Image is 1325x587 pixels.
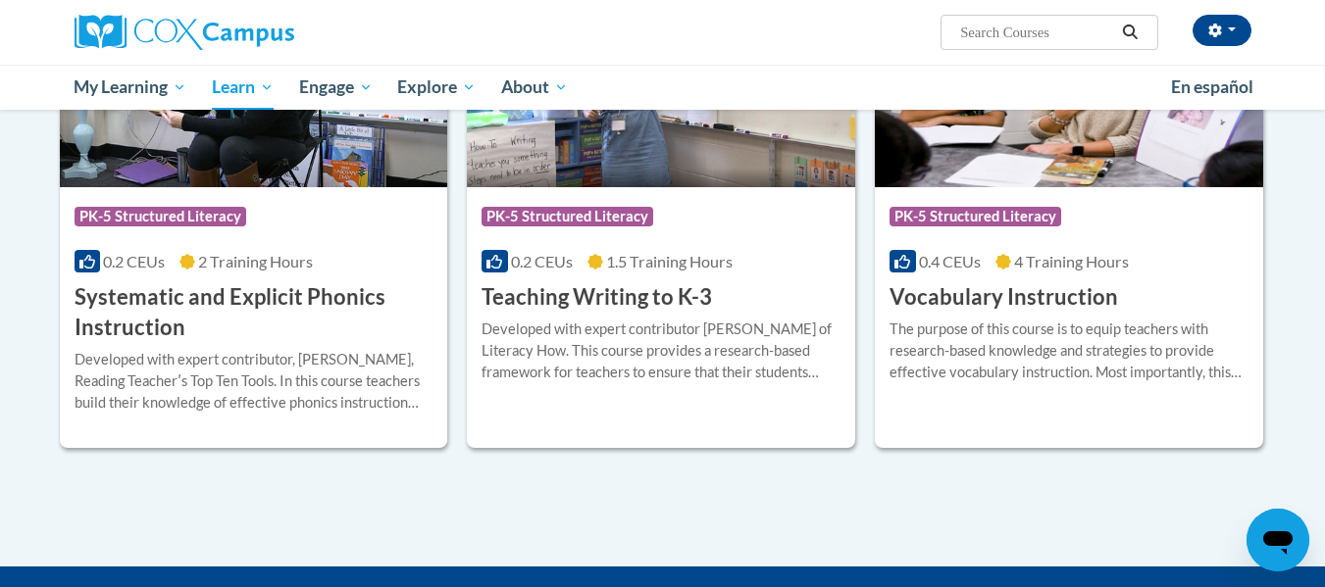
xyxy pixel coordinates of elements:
[1247,509,1309,571] iframe: Button to launch messaging window
[482,282,712,313] h3: Teaching Writing to K-3
[198,252,313,270] span: 2 Training Hours
[919,252,981,270] span: 0.4 CEUs
[384,65,488,110] a: Explore
[890,318,1249,383] div: The purpose of this course is to equip teachers with research-based knowledge and strategies to p...
[482,318,841,383] div: Developed with expert contributor [PERSON_NAME] of Literacy How. This course provides a research-...
[511,252,573,270] span: 0.2 CEUs
[62,65,200,110] a: My Learning
[482,207,653,226] span: PK-5 Structured Literacy
[75,15,447,50] a: Cox Campus
[890,207,1061,226] span: PK-5 Structured Literacy
[45,65,1281,110] div: Main menu
[1193,15,1251,46] button: Account Settings
[74,75,186,99] span: My Learning
[75,207,246,226] span: PK-5 Structured Literacy
[75,282,433,343] h3: Systematic and Explicit Phonics Instruction
[501,75,568,99] span: About
[890,282,1118,313] h3: Vocabulary Instruction
[1158,67,1266,108] a: En español
[1014,252,1129,270] span: 4 Training Hours
[212,75,274,99] span: Learn
[299,75,373,99] span: Engage
[103,252,165,270] span: 0.2 CEUs
[75,15,294,50] img: Cox Campus
[958,21,1115,44] input: Search Courses
[75,349,433,414] div: Developed with expert contributor, [PERSON_NAME], Reading Teacherʹs Top Ten Tools. In this course...
[397,75,476,99] span: Explore
[488,65,581,110] a: About
[199,65,286,110] a: Learn
[286,65,385,110] a: Engage
[1171,76,1253,97] span: En español
[606,252,733,270] span: 1.5 Training Hours
[1115,21,1145,44] button: Search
